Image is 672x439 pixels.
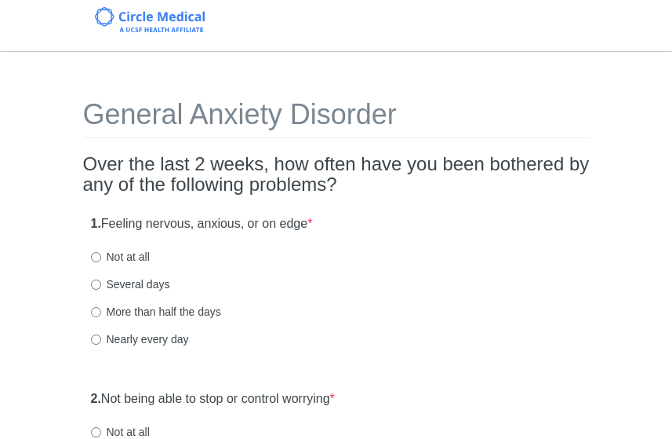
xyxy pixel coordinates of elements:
[91,252,101,262] input: Not at all
[91,304,221,320] label: More than half the days
[91,427,101,437] input: Not at all
[83,154,590,196] h2: Over the last 2 weeks, how often have you been bothered by any of the following problems?
[91,249,150,265] label: Not at all
[83,99,590,138] h1: General Anxiety Disorder
[91,307,101,317] input: More than half the days
[91,331,189,347] label: Nearly every day
[91,280,101,290] input: Several days
[91,392,101,405] strong: 2.
[91,217,101,230] strong: 1.
[95,7,205,32] img: Circle Medical Logo
[91,390,335,408] label: Not being able to stop or control worrying
[91,335,101,345] input: Nearly every day
[91,215,313,233] label: Feeling nervous, anxious, or on edge
[91,276,170,292] label: Several days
